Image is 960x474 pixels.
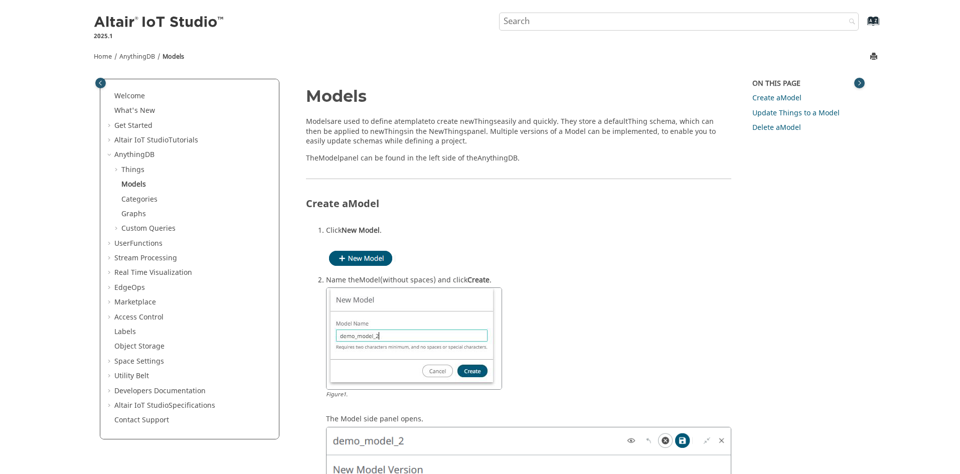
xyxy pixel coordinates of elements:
[114,105,155,116] a: What's New
[114,267,192,278] a: Real Time Visualization
[752,79,860,89] div: On this page
[384,126,407,137] span: Things
[836,13,864,32] button: Search
[348,197,379,211] span: Model
[398,116,428,127] span: template
[114,135,198,145] a: Altair IoT StudioTutorials
[79,43,881,66] nav: Tools
[306,199,731,214] h2: Create a
[477,153,518,164] span: AnythingDB
[106,121,114,131] span: Expand Get Started
[474,116,497,127] span: Things
[106,401,114,411] span: Expand Altair IoT StudioSpecifications
[306,153,731,164] p: The panel can be found in the left side of the .
[306,86,367,106] span: Models
[114,91,145,101] a: Welcome
[121,179,146,190] a: Models
[114,415,169,425] a: Contact Support
[467,275,490,285] span: Create
[114,386,206,396] a: Developers Documentation
[106,135,114,145] span: Expand Altair IoT StudioTutorials
[106,386,114,396] span: Expand Developers Documentation
[499,13,859,31] input: Search query
[121,223,176,234] a: Custom Queries
[114,400,215,411] a: Altair IoT StudioSpecifications
[854,78,865,88] button: Toggle topic table of content
[114,327,136,337] a: Labels
[114,356,164,367] a: Space Settings
[306,117,731,146] p: are used to define a to create new easily and quickly. They store a default , which can then be a...
[114,371,149,381] a: Utility Belt
[359,275,380,285] span: Model
[851,21,874,31] a: Go to index terms page
[444,126,467,137] span: Things
[94,52,112,61] a: Home
[114,312,164,323] a: Access Control
[346,390,348,399] span: .
[114,282,145,293] a: EdgeOps
[752,93,802,103] a: Create aModel
[343,390,346,399] span: 1
[306,116,331,127] span: Models
[318,153,340,164] span: Model
[114,238,163,249] a: UserFunctions
[106,150,114,160] span: Collapse AnythingDB
[106,297,114,307] span: Expand Marketplace
[780,93,802,103] span: Model
[106,253,114,263] span: Expand Stream Processing
[326,287,502,390] img: model_create.png
[163,52,184,61] a: Models
[342,225,380,236] span: New Model
[650,116,676,127] span: schema
[114,400,169,411] span: Altair IoT Studio
[94,32,225,41] p: 2025.1
[326,273,492,285] span: Name the (without spaces) and click .
[106,371,114,381] span: Expand Utility Belt
[628,116,648,127] span: Thing
[130,238,163,249] span: Functions
[114,253,177,263] a: Stream Processing
[121,194,157,205] a: Categories
[106,91,273,425] ul: Table of Contents
[106,268,114,278] span: Expand Real Time Visualization
[106,283,114,293] span: Expand EdgeOps
[113,224,121,234] span: Expand Custom Queries
[95,78,106,88] button: Toggle publishing table of content
[752,122,801,133] a: Delete aModel
[326,247,398,269] img: model_new.png
[106,312,114,323] span: Expand Access Control
[114,149,154,160] a: AnythingDB
[326,390,348,399] span: Figure
[114,120,152,131] a: Get Started
[780,122,801,133] span: Model
[752,108,840,118] a: Update Things to a Model
[113,165,121,175] span: Expand Things
[114,341,165,352] a: Object Storage
[119,52,155,61] a: AnythingDB
[94,15,225,31] img: Altair IoT Studio
[106,357,114,367] span: Expand Space Settings
[106,239,114,249] span: Expand UserFunctions
[326,223,382,236] span: Click .
[114,297,156,307] a: Marketplace
[114,135,169,145] span: Altair IoT Studio
[871,50,879,64] button: Print this page
[121,209,146,219] a: Graphs
[121,165,144,175] a: Things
